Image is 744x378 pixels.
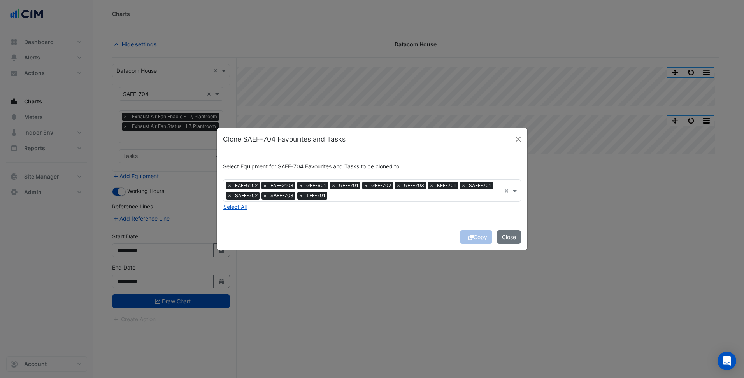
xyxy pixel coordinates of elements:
[467,182,493,189] span: SAEF-701
[304,192,327,199] span: TEF-701
[233,192,260,199] span: SAEF-702
[369,182,393,189] span: GEF-702
[223,134,346,144] h5: Clone SAEF-704 Favourites and Tasks
[261,182,268,189] span: ×
[268,182,295,189] span: EAF-G103
[337,182,360,189] span: GEF-701
[268,192,295,199] span: SAEF-703
[261,192,268,199] span: ×
[223,202,247,211] button: Select All
[304,182,328,189] span: GEF-601
[223,163,521,170] h6: Select Equipment for SAEF-704 Favourites and Tasks to be cloned to
[460,182,467,189] span: ×
[395,182,402,189] span: ×
[428,182,435,189] span: ×
[297,182,304,189] span: ×
[504,187,511,195] span: Clear
[297,192,304,199] span: ×
[330,182,337,189] span: ×
[226,192,233,199] span: ×
[497,230,521,244] button: Close
[362,182,369,189] span: ×
[718,352,736,370] div: Open Intercom Messenger
[226,182,233,189] span: ×
[233,182,260,189] span: EAF-G102
[402,182,426,189] span: GEF-703
[435,182,458,189] span: KEF-701
[512,133,524,145] button: Close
